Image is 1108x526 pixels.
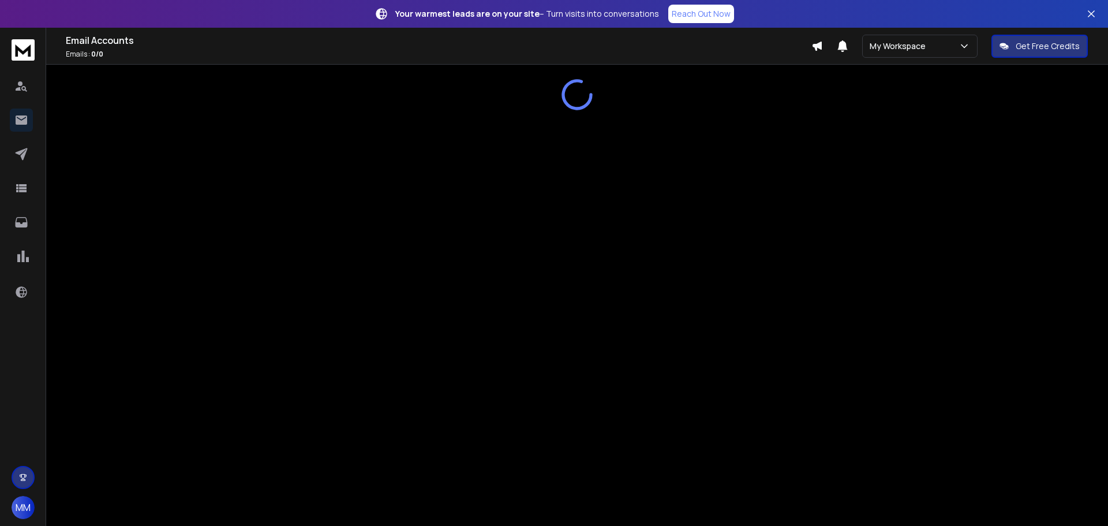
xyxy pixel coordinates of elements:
p: Get Free Credits [1016,40,1080,52]
p: Emails : [66,50,811,59]
h1: Email Accounts [66,33,811,47]
p: – Turn visits into conversations [395,8,659,20]
img: logo [12,39,35,61]
button: MM [12,496,35,519]
strong: Your warmest leads are on your site [395,8,540,19]
p: Reach Out Now [672,8,731,20]
p: My Workspace [870,40,930,52]
a: Reach Out Now [668,5,734,23]
span: 0 / 0 [91,49,103,59]
button: Get Free Credits [991,35,1088,58]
